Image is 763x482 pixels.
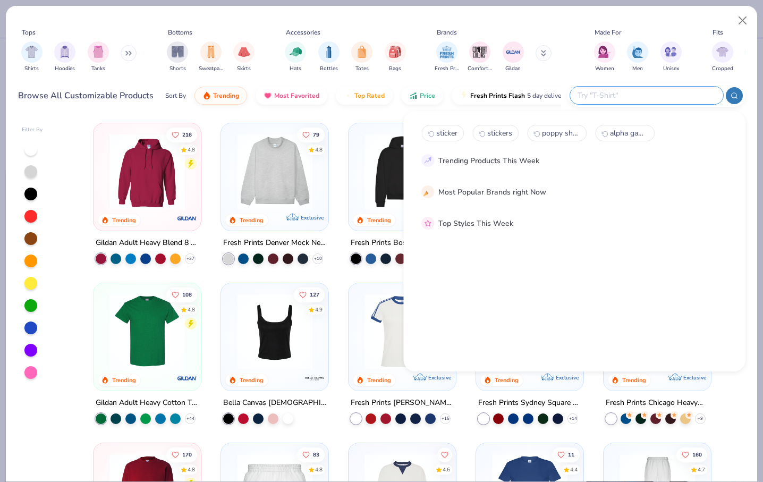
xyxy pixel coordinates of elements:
img: Gildan logo [176,368,198,389]
img: Fresh Prints Image [439,44,455,60]
span: stickers [487,128,512,138]
div: 4.6 [443,466,450,473]
span: Gildan [505,65,521,73]
div: Accessories [286,28,320,37]
div: filter for Sweatpants [199,41,223,73]
img: Skirts Image [238,46,250,58]
button: Fresh Prints Flash5 day delivery [452,87,574,105]
span: 11 [568,452,574,457]
span: Top Rated [354,91,385,100]
span: Exclusive [556,374,579,381]
img: most_fav.gif [264,91,272,100]
span: Skirts [237,65,251,73]
div: filter for Fresh Prints [435,41,459,73]
button: filter button [54,41,75,73]
div: Fresh Prints Denver Mock Neck Heavyweight Sweatshirt [223,236,326,250]
button: filter button [167,41,188,73]
img: Gildan logo [176,208,198,229]
div: Made For [595,28,621,37]
img: Bottles Image [323,46,335,58]
img: Cropped Image [716,46,728,58]
img: trending.gif [202,91,211,100]
span: Sweatpants [199,65,223,73]
img: e5540c4d-e74a-4e58-9a52-192fe86bec9f [359,294,445,369]
div: filter for Bottles [318,41,340,73]
div: Fresh Prints Chicago Heavyweight Crewneck [606,396,709,410]
img: pink_star.gif [423,218,433,228]
button: Price [401,87,443,105]
button: filter button [199,41,223,73]
span: 79 [313,132,319,137]
div: filter for Tanks [88,41,109,73]
button: Like [297,447,325,462]
span: Bottles [320,65,338,73]
div: 4.4 [570,466,578,473]
button: Like [676,447,707,462]
img: flash.gif [460,91,468,100]
button: Most Favorited [256,87,327,105]
span: sticker [436,128,457,138]
button: filter button [233,41,255,73]
div: Sort By [165,91,186,100]
div: Browse All Customizable Products [18,89,154,102]
button: filter button [627,41,648,73]
img: Sweatpants Image [205,46,217,58]
button: filter button [712,41,733,73]
img: party_popper.gif [423,187,433,197]
button: stickers1 [472,125,519,141]
span: Tanks [91,65,105,73]
button: Like [166,127,197,142]
div: filter for Hoodies [54,41,75,73]
span: Fresh Prints Flash [470,91,525,100]
span: alpha gamma delta [610,128,648,138]
span: 170 [182,452,192,457]
div: 4.7 [698,466,705,473]
div: Fresh Prints Boston Heavyweight Hoodie [351,236,454,250]
span: 216 [182,132,192,137]
button: Like [552,447,580,462]
img: Gildan Image [505,44,521,60]
button: poppy shorts2 [527,125,587,141]
div: 4.8 [315,466,323,473]
span: + 10 [314,256,322,262]
button: filter button [285,41,306,73]
button: sticker0 [421,125,464,141]
div: Fresh Prints Sydney Square Neck Tank Top [478,396,581,410]
div: 4.8 [188,306,195,314]
img: Bags Image [389,46,401,58]
button: filter button [503,41,524,73]
button: filter button [435,41,459,73]
span: Shorts [169,65,186,73]
span: Trending [213,91,239,100]
div: filter for Men [627,41,648,73]
span: Hoodies [55,65,75,73]
div: filter for Skirts [233,41,255,73]
div: Brands [437,28,457,37]
button: filter button [351,41,372,73]
button: filter button [385,41,406,73]
img: f5d85501-0dbb-4ee4-b115-c08fa3845d83 [232,134,318,209]
div: Bella Canvas [DEMOGRAPHIC_DATA]' Micro Ribbed Scoop Tank [223,396,326,410]
div: 4.8 [315,146,323,154]
span: Exclusive [301,214,324,221]
span: Cropped [712,65,733,73]
img: Totes Image [356,46,368,58]
div: Gildan Adult Heavy Blend 8 Oz. 50/50 Hooded Sweatshirt [96,236,199,250]
div: filter for Cropped [712,41,733,73]
button: filter button [318,41,340,73]
img: Tanks Image [92,46,104,58]
button: Close [733,11,753,31]
div: Most Popular Brands right Now [438,187,546,198]
img: 8af284bf-0d00-45ea-9003-ce4b9a3194ad [232,294,318,369]
img: Shorts Image [172,46,184,58]
span: Fresh Prints [435,65,459,73]
span: 83 [313,452,319,457]
div: filter for Unisex [660,41,682,73]
div: filter for Comfort Colors [468,41,492,73]
button: Like [166,447,197,462]
span: Bags [389,65,401,73]
span: Unisex [663,65,679,73]
div: Trending Products This Week [438,155,539,166]
button: filter button [21,41,43,73]
span: + 9 [698,416,703,422]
